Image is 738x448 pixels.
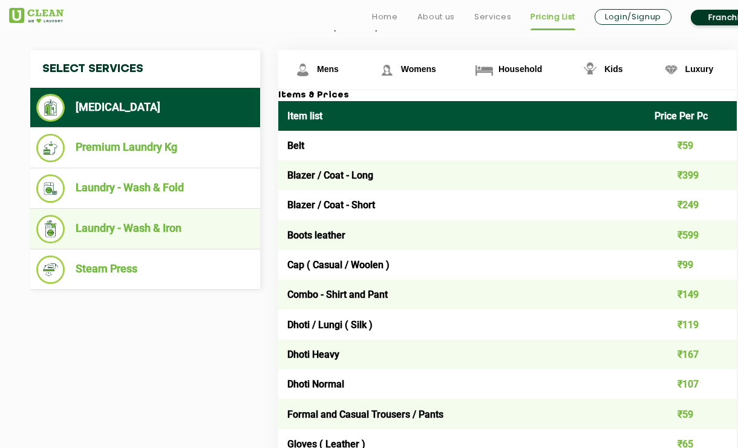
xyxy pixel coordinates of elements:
[278,399,645,429] td: Formal and Casual Trousers / Pants
[645,340,737,369] td: ₹167
[36,134,65,162] img: Premium Laundry Kg
[36,134,254,162] li: Premium Laundry Kg
[580,59,601,81] img: Kids
[372,10,398,24] a: Home
[9,8,64,23] img: UClean Laundry and Dry Cleaning
[36,215,254,243] li: Laundry - Wash & Iron
[278,160,645,190] td: Blazer / Coat - Long
[417,10,455,24] a: About us
[36,255,254,284] li: Steam Press
[645,190,737,220] td: ₹249
[278,280,645,309] td: Combo - Shirt and Pant
[401,64,436,74] span: Womens
[278,190,645,220] td: Blazer / Coat - Short
[645,280,737,309] td: ₹149
[317,64,339,74] span: Mens
[278,131,645,160] td: Belt
[645,220,737,250] td: ₹599
[645,160,737,190] td: ₹399
[498,64,542,74] span: Household
[645,309,737,339] td: ₹119
[474,10,511,24] a: Services
[645,131,737,160] td: ₹59
[36,94,254,122] li: [MEDICAL_DATA]
[645,399,737,429] td: ₹59
[278,101,645,131] th: Item list
[278,250,645,280] td: Cap ( Casual / Woolen )
[36,255,65,284] img: Steam Press
[645,250,737,280] td: ₹99
[278,220,645,250] td: Boots leather
[278,90,737,101] h3: Items & Prices
[645,101,737,131] th: Price Per Pc
[36,174,65,203] img: Laundry - Wash & Fold
[278,309,645,339] td: Dhoti / Lungi ( Silk )
[604,64,622,74] span: Kids
[531,10,575,24] a: Pricing List
[595,9,671,25] a: Login/Signup
[36,174,254,203] li: Laundry - Wash & Fold
[278,369,645,399] td: Dhoti Normal
[474,59,495,81] img: Household
[645,369,737,399] td: ₹107
[661,59,682,81] img: Luxury
[292,59,313,81] img: Mens
[36,215,65,243] img: Laundry - Wash & Iron
[685,64,714,74] span: Luxury
[376,59,397,81] img: Womens
[30,50,260,88] h4: Select Services
[36,94,65,122] img: Dry Cleaning
[278,340,645,369] td: Dhoti Heavy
